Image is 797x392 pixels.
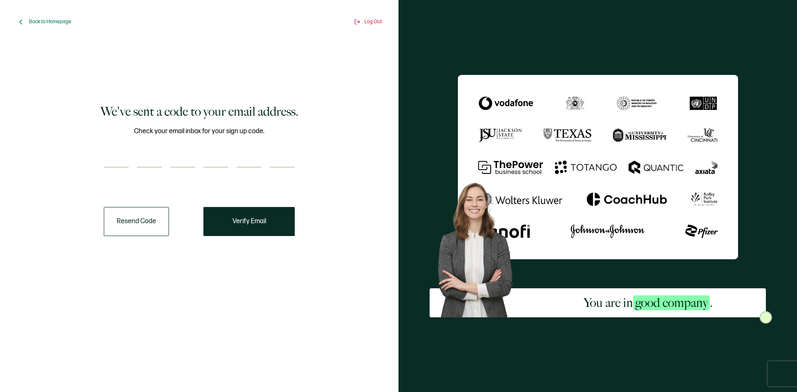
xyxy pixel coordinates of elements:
[203,207,295,236] button: Verify Email
[134,126,264,136] span: Check your email inbox for your sign up code.
[104,207,169,236] button: Resend Code
[458,75,738,259] img: Sertifier We've sent a code to your email address.
[633,295,710,310] span: good company
[430,176,531,317] img: Sertifier Signup - You are in <span class="strong-h">good company</span>. Hero
[760,311,772,324] img: Sertifier Signup
[364,19,382,25] span: Log Out
[29,19,71,25] span: Back to Homepage
[100,103,298,120] h1: We've sent a code to your email address.
[232,218,266,225] span: Verify Email
[584,295,713,311] h2: You are in .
